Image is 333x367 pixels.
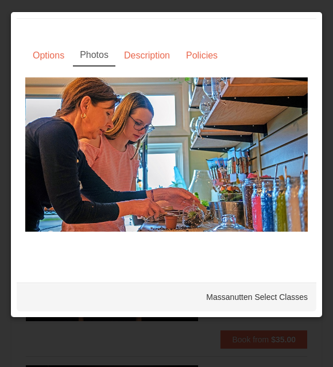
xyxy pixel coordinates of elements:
[25,45,72,67] a: Options
[73,45,115,67] a: Photos
[179,45,225,67] a: Policies
[25,77,308,232] img: 18871151-30-393e4332.jpg
[17,283,316,311] div: Massanutten Select Classes
[117,45,177,67] a: Description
